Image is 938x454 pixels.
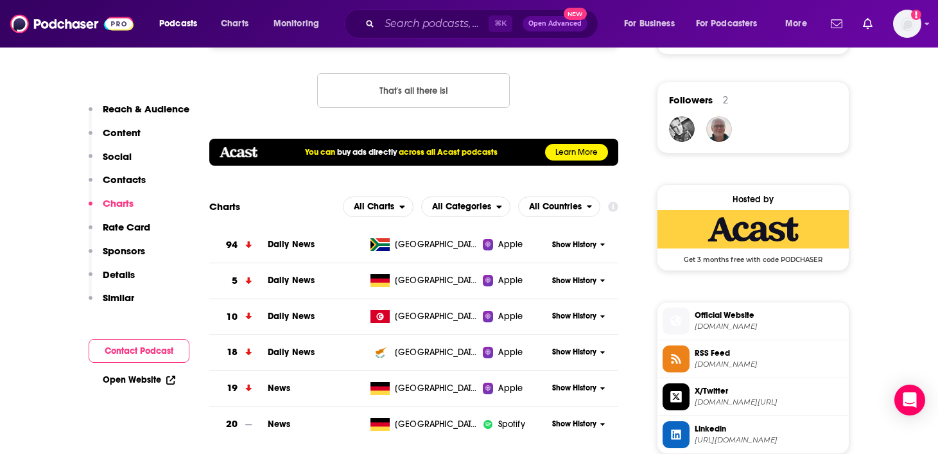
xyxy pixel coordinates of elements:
span: For Business [624,15,675,33]
span: For Podcasters [696,15,758,33]
button: Contacts [89,173,146,197]
input: Search podcasts, credits, & more... [379,13,489,34]
a: Charts [213,13,256,34]
button: Show History [548,347,609,358]
a: Apple [483,382,548,395]
a: iconImageSpotify [483,418,548,431]
span: table.media [695,322,844,331]
span: All Categories [432,202,491,211]
button: Show profile menu [893,10,921,38]
div: Open Intercom Messenger [894,385,925,415]
a: [GEOGRAPHIC_DATA] [365,382,483,395]
span: X/Twitter [695,385,844,397]
span: Apple [498,346,523,359]
img: iconImage [483,419,493,430]
span: Followers [669,94,713,106]
a: [GEOGRAPHIC_DATA] [365,346,483,359]
a: Apple [483,346,548,359]
img: Klingi66 [706,116,732,142]
p: Reach & Audience [103,103,189,115]
span: All Charts [354,202,394,211]
span: Podcasts [159,15,197,33]
span: ⌘ K [489,15,512,32]
span: Germany [395,274,478,287]
div: 2 [723,94,728,106]
a: Show notifications dropdown [858,13,878,35]
button: Social [89,150,132,174]
button: open menu [265,13,336,34]
a: Daily News [268,275,315,286]
a: 10 [209,299,268,335]
div: Hosted by [657,194,849,205]
p: Content [103,127,141,139]
h3: 5 [232,274,238,288]
span: Get 3 months free with code PODCHASER [657,249,849,264]
span: Monitoring [274,15,319,33]
span: feeds.acast.com [695,360,844,369]
p: Details [103,268,135,281]
h3: 10 [226,310,238,324]
span: Charts [221,15,248,33]
span: Show History [552,347,596,358]
button: open menu [421,196,510,217]
h3: 20 [226,417,238,432]
span: Spotify [498,418,525,431]
span: Apple [498,238,523,251]
a: News [268,383,291,394]
a: buy ads directly [337,147,397,157]
button: open menu [343,196,413,217]
span: twitter.com/vis_tablemedia [695,397,844,407]
a: 19 [209,371,268,406]
h3: 18 [227,345,238,360]
button: open menu [150,13,214,34]
a: Daily News [268,239,315,250]
a: [GEOGRAPHIC_DATA] [365,418,483,431]
button: Charts [89,197,134,221]
span: Official Website [695,310,844,321]
span: South Africa [395,238,478,251]
span: Show History [552,240,596,250]
button: open menu [615,13,691,34]
a: News [268,419,291,430]
span: Germany [395,418,478,431]
button: Show History [548,275,609,286]
a: RSS Feed[DOMAIN_NAME] [663,345,844,372]
a: 20 [209,406,268,442]
a: Apple [483,310,548,323]
h3: 94 [226,238,238,252]
a: [GEOGRAPHIC_DATA] [365,274,483,287]
a: Daily News [268,347,315,358]
div: Search podcasts, credits, & more... [356,9,611,39]
span: Germany [395,382,478,395]
button: Rate Card [89,221,150,245]
p: Social [103,150,132,162]
button: open menu [776,13,823,34]
span: Show History [552,383,596,394]
span: More [785,15,807,33]
span: New [564,8,587,20]
button: Contact Podcast [89,339,189,363]
img: Podchaser - Follow, Share and Rate Podcasts [10,12,134,36]
a: Linkedin[URL][DOMAIN_NAME] [663,421,844,448]
a: [GEOGRAPHIC_DATA] [365,310,483,323]
a: Apple [483,274,548,287]
button: Show History [548,419,609,430]
button: Sponsors [89,245,145,268]
h2: Countries [518,196,601,217]
button: Open AdvancedNew [523,16,587,31]
span: Show History [552,419,596,430]
img: crashbiker [669,116,695,142]
p: Sponsors [103,245,145,257]
h5: You can across all Acast podcasts [305,147,498,157]
p: Similar [103,292,134,304]
button: Show History [548,383,609,394]
span: Open Advanced [528,21,582,27]
img: acastlogo [220,147,257,157]
h2: Platforms [343,196,413,217]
